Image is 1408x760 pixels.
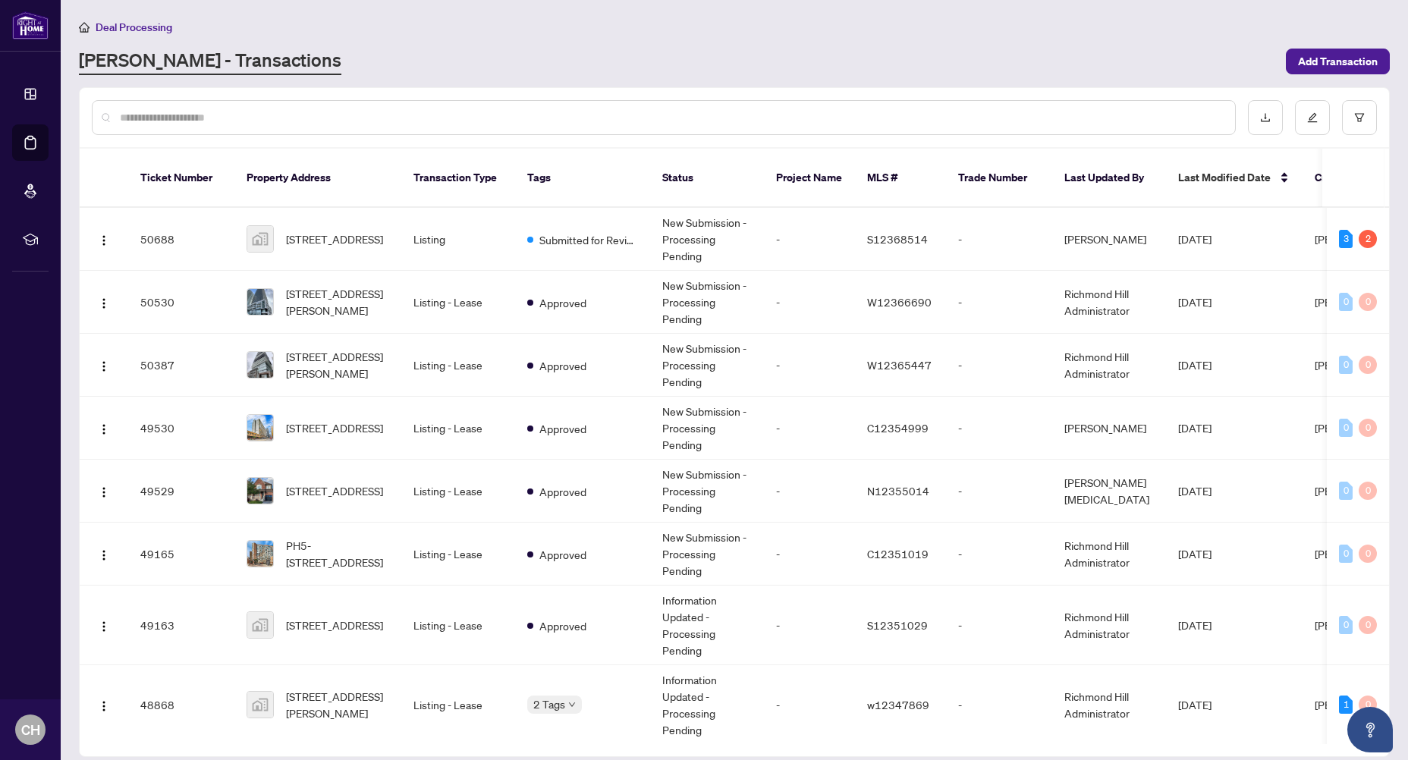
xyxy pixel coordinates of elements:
td: 49530 [128,397,234,460]
img: thumbnail-img [247,415,273,441]
td: Richmond Hill Administrator [1052,523,1166,586]
th: Transaction Type [401,149,515,208]
td: Richmond Hill Administrator [1052,271,1166,334]
td: - [764,586,855,665]
th: Created By [1303,149,1394,208]
td: Listing - Lease [401,586,515,665]
span: [STREET_ADDRESS][PERSON_NAME] [286,285,389,319]
td: Richmond Hill Administrator [1052,586,1166,665]
td: [PERSON_NAME] [1052,208,1166,271]
img: thumbnail-img [247,478,273,504]
span: filter [1354,112,1365,123]
button: Logo [92,479,116,503]
td: Richmond Hill Administrator [1052,334,1166,397]
th: Trade Number [946,149,1052,208]
img: thumbnail-img [247,352,273,378]
span: [PERSON_NAME] [1315,547,1397,561]
td: - [764,665,855,745]
td: New Submission - Processing Pending [650,397,764,460]
span: Approved [539,483,586,500]
span: Approved [539,546,586,563]
span: [PERSON_NAME] [1315,484,1397,498]
div: 0 [1359,482,1377,500]
td: Information Updated - Processing Pending [650,665,764,745]
td: 50387 [128,334,234,397]
button: edit [1295,100,1330,135]
img: thumbnail-img [247,226,273,252]
td: New Submission - Processing Pending [650,334,764,397]
span: Deal Processing [96,20,172,34]
td: Information Updated - Processing Pending [650,586,764,665]
th: Project Name [764,149,855,208]
img: thumbnail-img [247,541,273,567]
span: [STREET_ADDRESS] [286,482,383,499]
td: Richmond Hill Administrator [1052,665,1166,745]
span: [PERSON_NAME] [1315,232,1397,246]
span: C12354999 [867,421,929,435]
td: - [764,271,855,334]
button: Open asap [1347,707,1393,752]
th: Tags [515,149,650,208]
img: Logo [98,549,110,561]
img: Logo [98,620,110,633]
div: 0 [1339,616,1353,634]
span: edit [1307,112,1318,123]
div: 0 [1359,293,1377,311]
td: 50688 [128,208,234,271]
td: Listing - Lease [401,523,515,586]
span: [PERSON_NAME] [1315,618,1397,632]
span: Submitted for Review [539,231,638,248]
span: [DATE] [1178,698,1212,711]
td: Listing - Lease [401,665,515,745]
span: W12366690 [867,295,932,309]
td: Listing - Lease [401,397,515,460]
span: [DATE] [1178,232,1212,246]
th: Status [650,149,764,208]
span: 2 Tags [533,696,565,713]
img: Logo [98,234,110,247]
span: [DATE] [1178,421,1212,435]
td: - [764,523,855,586]
th: Ticket Number [128,149,234,208]
span: PH5-[STREET_ADDRESS] [286,537,389,570]
span: w12347869 [867,698,929,711]
td: Listing - Lease [401,271,515,334]
div: 0 [1359,545,1377,563]
td: New Submission - Processing Pending [650,523,764,586]
span: Approved [539,420,586,437]
td: [PERSON_NAME][MEDICAL_DATA] [1052,460,1166,523]
div: 0 [1339,293,1353,311]
span: down [568,701,576,708]
td: 50530 [128,271,234,334]
span: N12355014 [867,484,929,498]
td: - [764,397,855,460]
td: [PERSON_NAME] [1052,397,1166,460]
td: 49163 [128,586,234,665]
th: Last Modified Date [1166,149,1303,208]
span: Last Modified Date [1178,169,1271,186]
td: 49165 [128,523,234,586]
div: 2 [1359,230,1377,248]
img: Logo [98,423,110,435]
img: thumbnail-img [247,692,273,718]
button: Add Transaction [1286,49,1390,74]
div: 3 [1339,230,1353,248]
th: Last Updated By [1052,149,1166,208]
div: 0 [1359,419,1377,437]
td: - [946,397,1052,460]
th: MLS # [855,149,946,208]
span: [PERSON_NAME] [1315,698,1397,711]
td: - [946,523,1052,586]
td: - [946,460,1052,523]
span: [PERSON_NAME] [1315,358,1397,372]
span: home [79,22,90,33]
span: download [1260,112,1271,123]
a: [PERSON_NAME] - Transactions [79,48,341,75]
td: - [946,271,1052,334]
button: Logo [92,542,116,566]
td: - [946,208,1052,271]
td: New Submission - Processing Pending [650,208,764,271]
div: 0 [1359,616,1377,634]
button: Logo [92,613,116,637]
span: Approved [539,294,586,311]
